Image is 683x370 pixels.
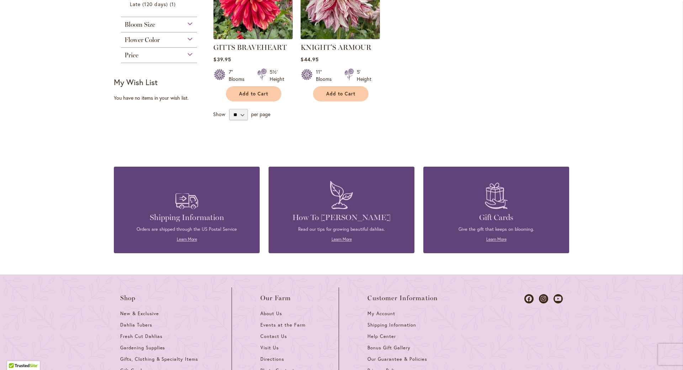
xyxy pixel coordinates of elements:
[554,294,563,303] a: Dahlias on Youtube
[357,68,371,83] div: 5' Height
[226,86,281,101] button: Add to Cart
[539,294,548,303] a: Dahlias on Instagram
[260,295,291,302] span: Our Farm
[213,56,231,63] span: $39.95
[120,345,165,351] span: Gardening Supplies
[434,213,558,223] h4: Gift Cards
[316,68,336,83] div: 11" Blooms
[260,333,287,339] span: Contact Us
[177,236,197,242] a: Learn More
[260,322,305,328] span: Events at the Farm
[260,356,284,362] span: Directions
[125,213,249,223] h4: Shipping Information
[367,322,416,328] span: Shipping Information
[313,86,369,101] button: Add to Cart
[120,356,198,362] span: Gifts, Clothing & Specialty Items
[279,226,404,233] p: Read our tips for growing beautiful dahlias.
[260,345,279,351] span: Visit Us
[301,43,371,52] a: KNIGHT'S ARMOUR
[120,333,163,339] span: Fresh Cut Dahlias
[114,94,209,101] div: You have no items in your wish list.
[213,43,287,52] a: GITTS BRAVEHEART
[213,34,293,41] a: GITTS BRAVEHEART
[434,226,558,233] p: Give the gift that keeps on blooming.
[125,51,138,59] span: Price
[120,311,159,317] span: New & Exclusive
[301,34,380,41] a: KNIGHT'S ARMOUR
[524,294,534,303] a: Dahlias on Facebook
[367,345,410,351] span: Bonus Gift Gallery
[260,311,282,317] span: About Us
[125,36,160,44] span: Flower Color
[367,333,396,339] span: Help Center
[251,111,270,118] span: per page
[114,77,158,87] strong: My Wish List
[301,56,318,63] span: $44.95
[213,111,225,118] span: Show
[367,295,438,302] span: Customer Information
[130,0,190,8] a: Late (120 days) 1
[367,356,427,362] span: Our Guarantee & Policies
[367,311,395,317] span: My Account
[120,322,152,328] span: Dahlia Tubers
[279,213,404,223] h4: How To [PERSON_NAME]
[229,68,249,83] div: 7" Blooms
[239,91,268,97] span: Add to Cart
[130,1,168,7] span: Late (120 days)
[5,345,25,365] iframe: Launch Accessibility Center
[125,226,249,233] p: Orders are shipped through the US Postal Service
[326,91,355,97] span: Add to Cart
[332,236,352,242] a: Learn More
[486,236,507,242] a: Learn More
[120,295,136,302] span: Shop
[270,68,284,83] div: 5½' Height
[125,21,155,28] span: Bloom Size
[170,0,178,8] span: 1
